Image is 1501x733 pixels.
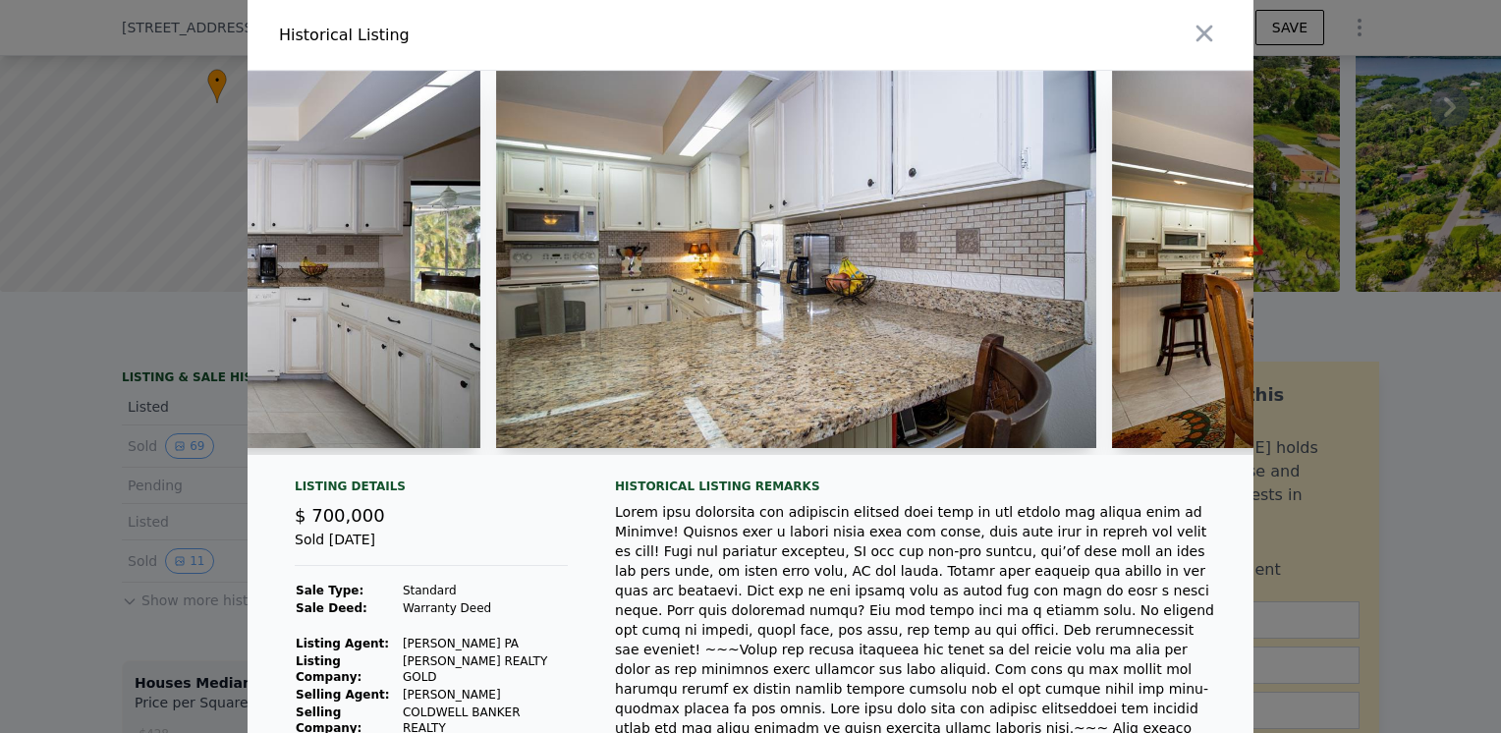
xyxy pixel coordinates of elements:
[402,635,568,652] td: [PERSON_NAME] PA
[295,479,568,502] div: Listing Details
[402,582,568,599] td: Standard
[295,505,385,526] span: $ 700,000
[295,530,568,566] div: Sold [DATE]
[296,654,361,684] strong: Listing Company:
[402,652,568,686] td: [PERSON_NAME] REALTY GOLD
[296,601,367,615] strong: Sale Deed:
[402,599,568,617] td: Warranty Deed
[402,686,568,704] td: [PERSON_NAME]
[279,24,743,47] div: Historical Listing
[296,688,390,702] strong: Selling Agent:
[296,637,389,650] strong: Listing Agent:
[496,71,1096,448] img: Property Img
[296,584,363,597] strong: Sale Type:
[615,479,1222,494] div: Historical Listing remarks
